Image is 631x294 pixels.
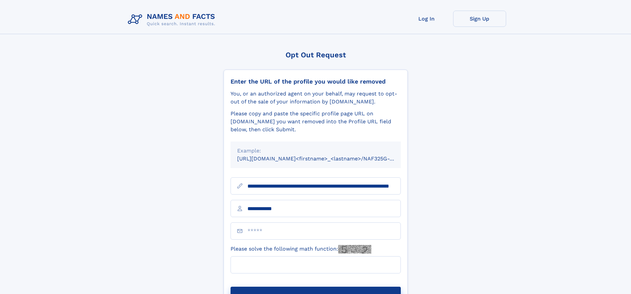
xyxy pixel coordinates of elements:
a: Sign Up [453,11,506,27]
div: Please copy and paste the specific profile page URL on [DOMAIN_NAME] you want removed into the Pr... [231,110,401,134]
label: Please solve the following math function: [231,245,371,254]
small: [URL][DOMAIN_NAME]<firstname>_<lastname>/NAF325G-xxxxxxxx [237,155,413,162]
a: Log In [400,11,453,27]
div: Enter the URL of the profile you would like removed [231,78,401,85]
div: Example: [237,147,394,155]
div: You, or an authorized agent on your behalf, may request to opt-out of the sale of your informatio... [231,90,401,106]
div: Opt Out Request [224,51,408,59]
img: Logo Names and Facts [125,11,221,29]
